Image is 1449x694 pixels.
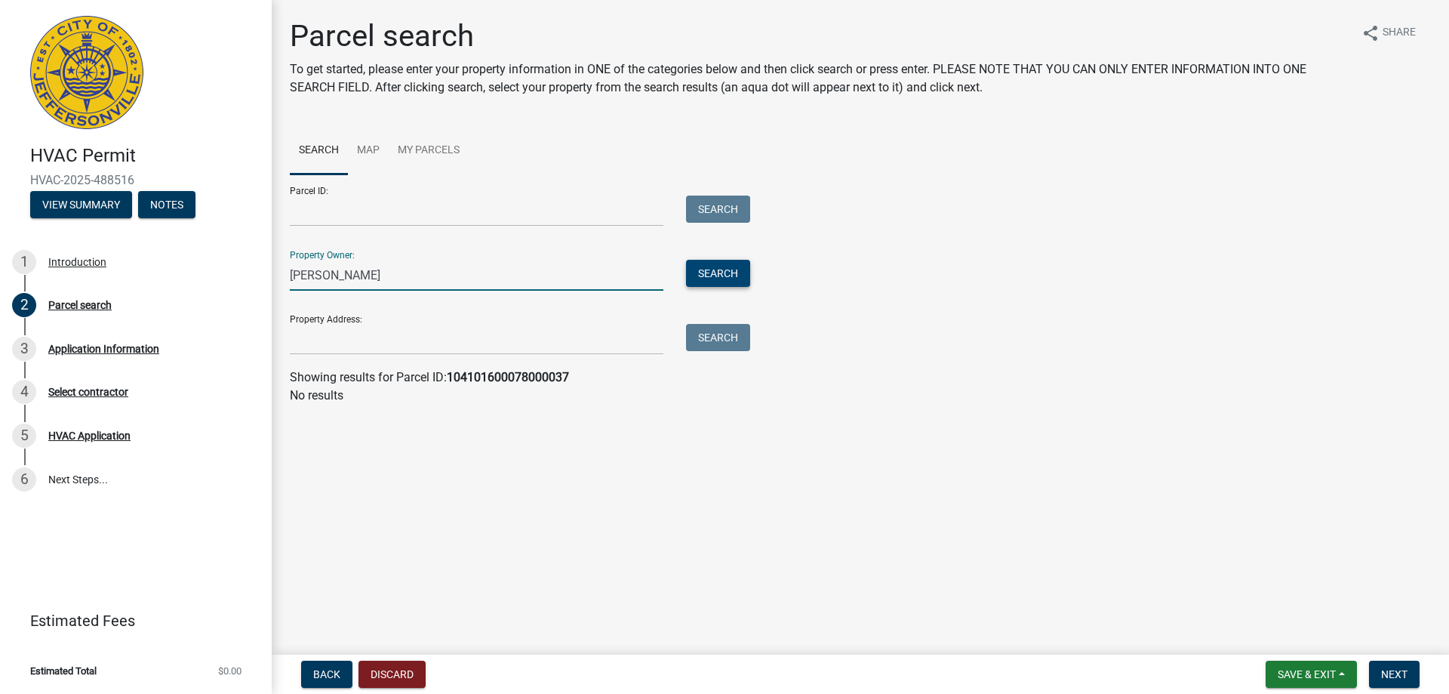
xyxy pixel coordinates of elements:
div: Showing results for Parcel ID: [290,369,1431,387]
span: Save & Exit [1278,668,1336,680]
div: Application Information [48,344,159,354]
div: 2 [12,293,36,317]
div: 3 [12,337,36,361]
a: Estimated Fees [12,606,248,636]
i: share [1361,24,1380,42]
button: View Summary [30,191,132,218]
button: Search [686,324,750,351]
div: Introduction [48,257,106,267]
h1: Parcel search [290,18,1349,54]
div: 4 [12,380,36,404]
button: Discard [358,661,426,688]
div: HVAC Application [48,430,131,441]
span: Estimated Total [30,666,97,676]
a: Search [290,127,348,175]
div: Parcel search [48,300,112,310]
div: 5 [12,424,36,448]
button: Search [686,260,750,287]
span: $0.00 [218,666,241,676]
h4: HVAC Permit [30,145,260,167]
span: HVAC-2025-488516 [30,173,241,187]
span: Share [1383,24,1416,42]
a: My Parcels [389,127,469,175]
span: Back [313,668,340,680]
button: Next [1369,661,1420,688]
span: Next [1381,668,1407,680]
button: Save & Exit [1266,661,1357,688]
button: Search [686,196,750,223]
wm-modal-confirm: Notes [138,199,195,211]
div: Select contractor [48,387,128,397]
p: No results [290,387,1431,405]
div: 6 [12,467,36,492]
img: City of Jeffersonville, Indiana [30,16,143,129]
button: shareShare [1349,18,1428,48]
a: Map [348,127,389,175]
div: 1 [12,250,36,274]
strong: 104101600078000037 [447,370,569,384]
wm-modal-confirm: Summary [30,199,132,211]
p: To get started, please enter your property information in ONE of the categories below and then cl... [290,60,1349,97]
button: Notes [138,191,195,218]
button: Back [301,661,352,688]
